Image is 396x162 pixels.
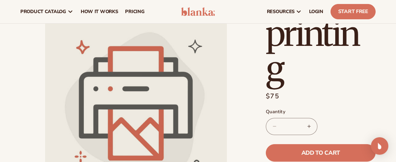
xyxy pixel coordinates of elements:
div: Open Intercom Messenger [371,137,388,155]
span: $75 [266,91,279,101]
span: Add to cart [301,150,340,156]
span: product catalog [20,9,66,15]
button: Add to cart [266,144,376,162]
span: pricing [125,9,144,15]
label: Quantity [266,108,376,116]
span: How It Works [81,9,118,15]
a: Start Free [331,4,376,19]
img: logo [181,7,215,16]
span: resources [267,9,295,15]
span: LOGIN [309,9,323,15]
